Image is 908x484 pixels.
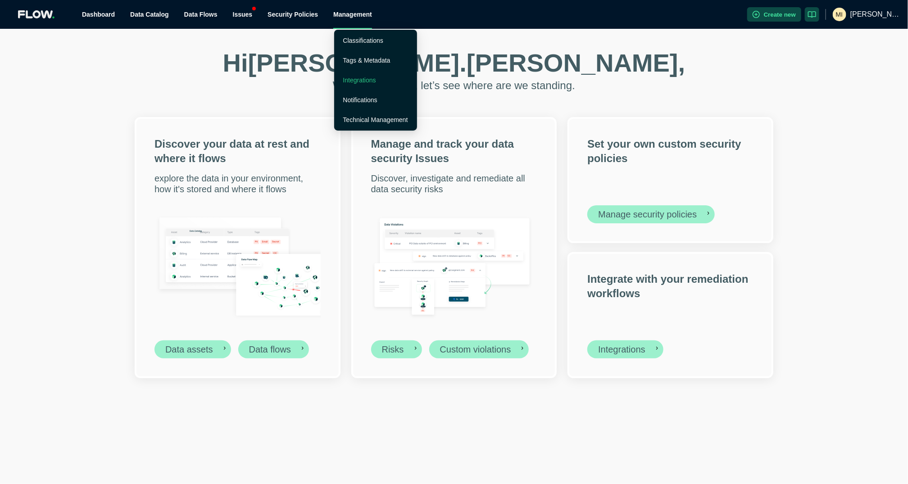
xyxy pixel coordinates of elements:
[238,340,309,358] button: Data flows
[154,137,321,166] div: Discover your data at rest and where it flows
[154,173,321,195] div: explore the data in your environment, how it's stored and where it flows
[587,340,663,358] button: Integrations
[135,50,773,76] h1: Hi [PERSON_NAME].[PERSON_NAME] ,
[130,11,169,18] a: Data Catalog
[343,77,376,84] a: Integrations
[343,37,383,44] a: Classifications
[587,205,715,223] button: Manage security policies
[587,137,754,166] div: Set your own custom security policies
[268,11,318,18] a: Security Policies
[82,11,115,18] a: Dashboard
[343,116,408,123] a: Technical Management
[343,57,390,64] a: Tags & Metadata
[587,272,754,301] div: Integrate with your remediation workflows
[833,8,846,21] img: 374932a8bd7c9a827711d1818184e105
[429,340,529,358] button: Custom violations
[371,137,537,166] div: Manage and track your data security Issues
[371,340,422,358] button: Risks
[154,340,231,358] button: Data assets
[371,173,537,195] div: Discover, investigate and remediate all data security risks
[747,7,801,22] button: Create new
[184,11,218,18] span: Data Flows
[343,96,377,104] a: Notifications
[333,79,575,91] span: Welcome to Flow, let’s see where are we standing.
